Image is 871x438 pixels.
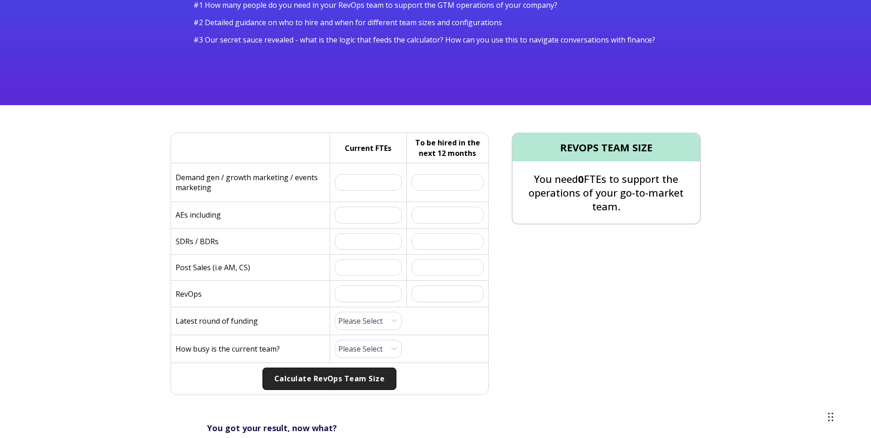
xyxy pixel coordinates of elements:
[825,394,871,438] iframe: Chat Widget
[176,316,258,326] p: Latest round of funding
[411,138,484,158] h5: To be hired in the next 12 months
[207,422,337,433] strong: You got your result, now what?
[176,262,250,272] p: Post Sales (i.e AM, CS)
[176,236,219,246] p: SDRs / BDRs
[513,134,700,161] h4: REVOPS TEAM SIZE
[176,289,202,299] p: RevOps
[193,35,655,45] span: #3 Our secret sauce revealed - what is the logic that feeds the calculator? How can you use this ...
[262,368,396,390] button: Calculate RevOps Team Size
[828,403,834,431] div: Drag
[176,172,325,192] p: Demand gen / growth marketing / events marketing
[513,172,700,214] p: You need FTEs to support the operations of your go-to-market team.
[193,17,502,27] span: #2 Detailed guidance on who to hire and when for different team sizes and configurations
[176,344,280,354] p: How busy is the current team?
[345,143,391,153] h5: Current FTEs
[578,172,584,186] span: 0
[176,210,221,220] p: AEs including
